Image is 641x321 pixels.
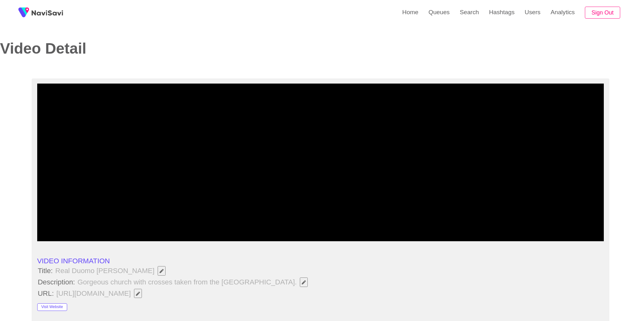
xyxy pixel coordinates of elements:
span: Description: [37,278,76,286]
img: fireSpot [16,5,32,20]
li: VIDEO INFORMATION [37,257,604,265]
span: Edit Field [301,280,306,284]
button: Edit Field [158,266,166,276]
span: Edit Field [135,292,141,296]
button: Edit Field [300,277,308,287]
span: Real Duomo [PERSON_NAME] [55,266,169,276]
a: Visit Website [37,302,67,310]
span: [URL][DOMAIN_NAME] [56,288,146,299]
button: Visit Website [37,303,67,311]
span: Edit Field [159,269,164,273]
button: Edit Field [134,289,142,298]
img: fireSpot [32,9,63,16]
span: Title: [37,267,54,275]
span: URL: [37,289,55,298]
span: Gorgeous church with crosses taken from the [GEOGRAPHIC_DATA]. [77,277,312,288]
button: Sign Out [585,7,620,19]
